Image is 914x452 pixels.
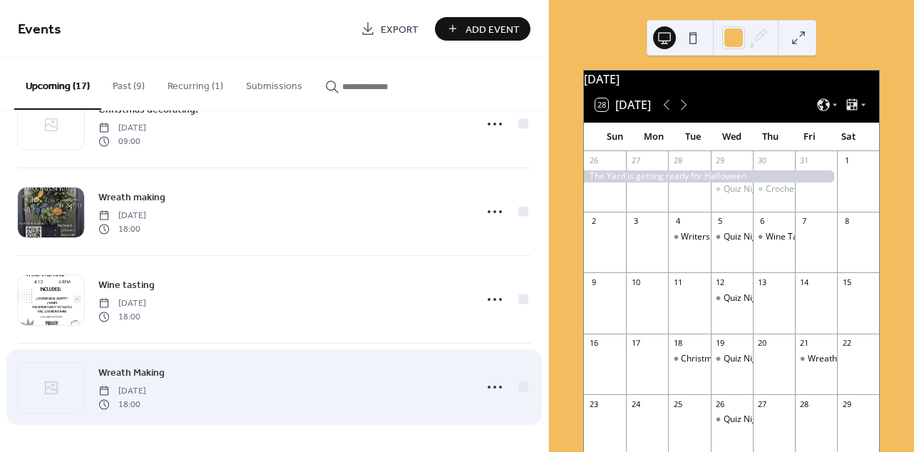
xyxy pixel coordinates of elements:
[795,353,837,365] div: Wreath making
[712,123,751,151] div: Wed
[799,216,810,227] div: 7
[98,210,146,222] span: [DATE]
[435,17,530,41] button: Add Event
[711,414,753,426] div: Quiz Night
[799,399,810,409] div: 28
[715,338,726,349] div: 19
[808,353,868,365] div: Wreath making
[724,231,765,243] div: Quiz Night
[672,338,683,349] div: 18
[588,216,599,227] div: 2
[98,190,165,205] span: Wreath making
[841,399,852,409] div: 29
[235,58,314,108] button: Submissions
[98,277,155,293] a: Wine tasting
[841,277,852,287] div: 15
[98,103,198,118] span: Christmas decorating!
[757,338,768,349] div: 20
[751,123,790,151] div: Thu
[715,155,726,166] div: 29
[753,183,795,195] div: Crochet workshop
[790,123,829,151] div: Fri
[101,58,156,108] button: Past (9)
[724,414,765,426] div: Quiz Night
[711,183,753,195] div: Quiz Night
[766,183,838,195] div: Crochet workshop
[681,231,729,243] div: Writers club
[672,155,683,166] div: 28
[757,216,768,227] div: 6
[14,58,101,110] button: Upcoming (17)
[766,231,817,243] div: Wine Tasting
[672,399,683,409] div: 25
[828,123,868,151] div: Sat
[584,170,837,183] div: The Yard is getting ready for Halloween
[799,338,810,349] div: 21
[98,135,146,148] span: 09:00
[799,155,810,166] div: 31
[799,277,810,287] div: 14
[630,216,641,227] div: 3
[630,338,641,349] div: 17
[724,183,765,195] div: Quiz Night
[98,189,165,205] a: Wreath making
[630,277,641,287] div: 10
[630,155,641,166] div: 27
[715,399,726,409] div: 26
[98,222,146,235] span: 18:00
[715,277,726,287] div: 12
[595,123,635,151] div: Sun
[588,399,599,409] div: 23
[98,398,146,411] span: 18:00
[841,338,852,349] div: 22
[98,122,146,135] span: [DATE]
[588,277,599,287] div: 9
[841,155,852,166] div: 1
[588,155,599,166] div: 26
[672,216,683,227] div: 4
[635,123,674,151] div: Mon
[757,399,768,409] div: 27
[753,231,795,243] div: Wine Tasting
[590,95,656,115] button: 28[DATE]
[715,216,726,227] div: 5
[381,22,419,37] span: Export
[668,231,710,243] div: Writers club
[98,364,165,381] a: Wreath Making
[584,71,879,88] div: [DATE]
[466,22,520,37] span: Add Event
[98,278,155,293] span: Wine tasting
[98,310,146,323] span: 18:00
[350,17,429,41] a: Export
[156,58,235,108] button: Recurring (1)
[711,292,753,304] div: Quiz Night
[841,216,852,227] div: 8
[588,338,599,349] div: 16
[18,16,61,43] span: Events
[672,277,683,287] div: 11
[711,231,753,243] div: Quiz Night
[98,297,146,310] span: [DATE]
[98,366,165,381] span: Wreath Making
[724,353,765,365] div: Quiz Night
[630,399,641,409] div: 24
[673,123,712,151] div: Tue
[757,277,768,287] div: 13
[98,385,146,398] span: [DATE]
[668,353,710,365] div: Christmas decorating!
[757,155,768,166] div: 30
[724,292,765,304] div: Quiz Night
[711,353,753,365] div: Quiz Night
[681,353,769,365] div: Christmas decorating!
